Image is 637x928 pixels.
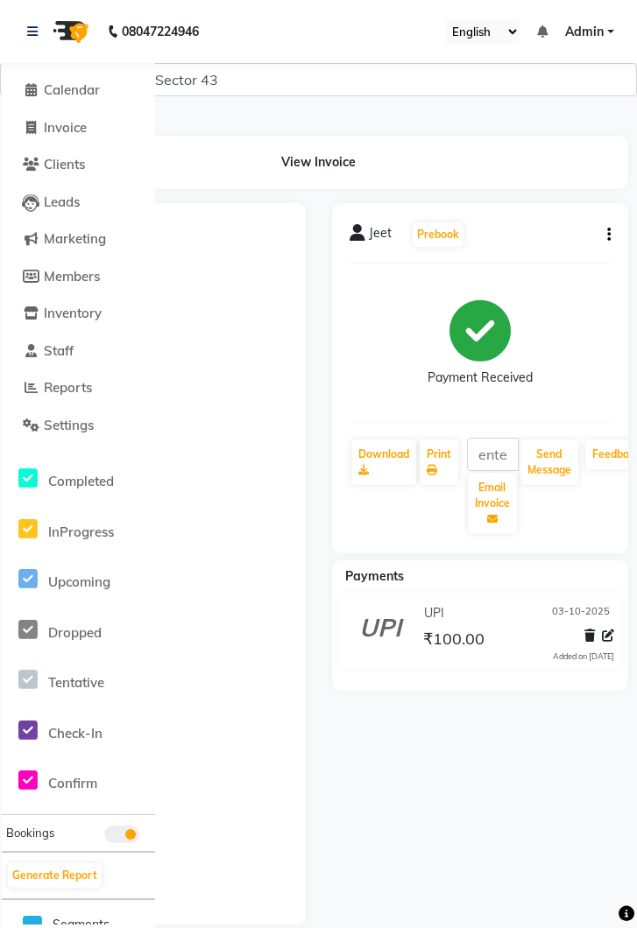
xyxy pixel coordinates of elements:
a: Marketing [6,229,151,250]
span: Reports [44,379,92,396]
a: Staff [6,341,151,362]
div: Payment Received [428,369,533,387]
span: Bookings [6,826,54,840]
b: 08047224946 [122,7,199,56]
span: Leads [44,193,80,210]
span: Staff [44,342,74,359]
a: Settings [6,416,151,436]
span: Payments [345,568,404,584]
span: Invoice [44,119,87,136]
a: Clients [6,155,151,175]
a: Invoice [6,118,151,138]
span: Marketing [44,230,106,247]
span: Inventory [44,305,102,321]
span: Calendar [44,81,100,98]
a: Leads [6,193,151,213]
div: View Invoice [9,136,628,189]
button: Generate Report [8,863,102,888]
span: Settings [44,417,94,433]
span: Clients [44,156,85,172]
button: Prebook [413,222,464,247]
span: Jeet [369,224,392,249]
div: Added on [DATE] [553,650,614,663]
span: 03-10-2025 [552,604,610,622]
span: Members [44,268,100,285]
a: Reports [6,378,151,398]
a: Download [351,439,416,485]
input: enter email [467,438,519,471]
button: Email Invoice [468,473,517,534]
a: Print [420,439,458,485]
a: Inventory [6,304,151,324]
a: Members [6,267,151,287]
img: logo [45,7,94,56]
span: Admin [565,23,604,41]
span: UPI [424,604,444,622]
span: ₹100.00 [423,629,485,653]
a: Calendar [6,81,151,101]
button: Send Message [520,439,578,485]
